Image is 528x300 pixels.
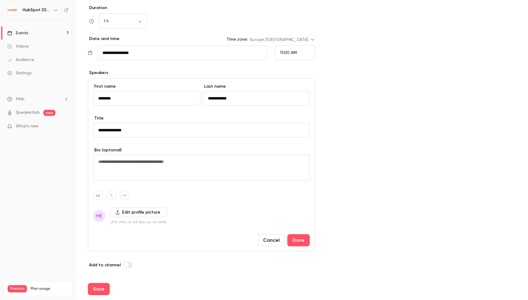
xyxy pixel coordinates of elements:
[97,46,268,60] input: Tue, Feb 17, 2026
[16,96,25,102] span: Help
[250,37,315,43] div: Europe/[GEOGRAPHIC_DATA]
[93,147,310,153] label: Bio (optional)
[61,124,69,129] iframe: Noticeable Trigger
[43,110,55,116] span: new
[93,83,200,89] label: First name
[16,123,38,130] span: What's new
[7,43,29,49] div: Videos
[203,83,310,89] label: Last name
[93,115,310,121] label: Title
[88,70,315,76] p: Speakers
[8,285,27,292] span: Premium
[16,110,40,116] a: SpeakerHub
[110,207,167,217] label: Edit profile picture
[7,70,32,76] div: Settings
[99,18,147,24] div: 1 h
[31,286,68,291] span: Plan usage
[88,283,110,295] button: Save
[110,220,167,224] p: JPG, PNG or GIF files up to 10MB
[96,212,102,220] span: HE
[287,234,310,246] button: Done
[258,234,285,246] button: Cancel
[89,262,121,268] span: Add to channel
[275,46,315,60] div: From
[88,5,315,11] label: Duration
[7,96,69,102] li: help-dropdown-opener
[227,36,248,42] label: Time zone:
[88,36,119,42] p: Date and time
[7,30,28,36] div: Events
[7,57,34,63] div: Audience
[22,7,51,13] h6: HubSpot [GEOGRAPHIC_DATA]
[8,5,17,15] img: HubSpot Germany
[280,51,297,55] span: 11:00 AM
